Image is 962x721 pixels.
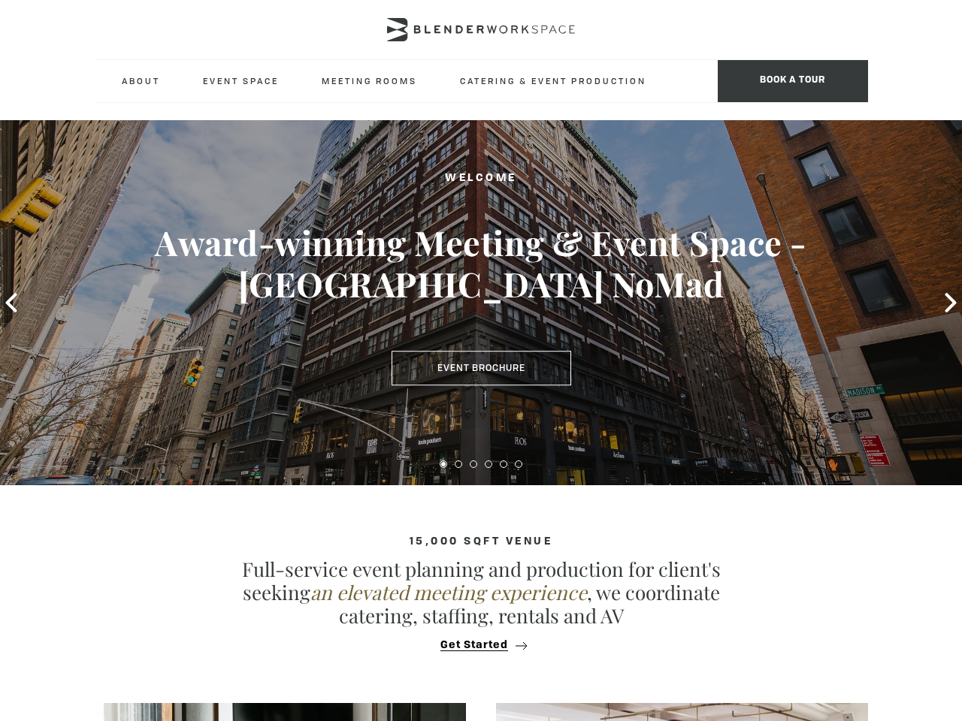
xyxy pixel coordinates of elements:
[191,60,291,101] a: Event Space
[48,222,914,306] h3: Award-winning Meeting & Event Space - [GEOGRAPHIC_DATA] NoMad
[436,638,527,652] button: Get Started
[48,169,914,188] h2: Welcome
[392,351,571,385] a: Event Brochure
[448,60,658,101] a: Catering & Event Production
[718,60,868,102] span: Book a tour
[95,535,868,548] h4: 15,000 sqft venue
[310,60,429,101] a: Meeting Rooms
[440,640,508,651] span: Get Started
[218,557,744,628] p: Full-service event planning and production for client's seeking , we coordinate catering, staffin...
[310,579,587,605] em: an elevated meeting experience
[110,60,172,101] a: About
